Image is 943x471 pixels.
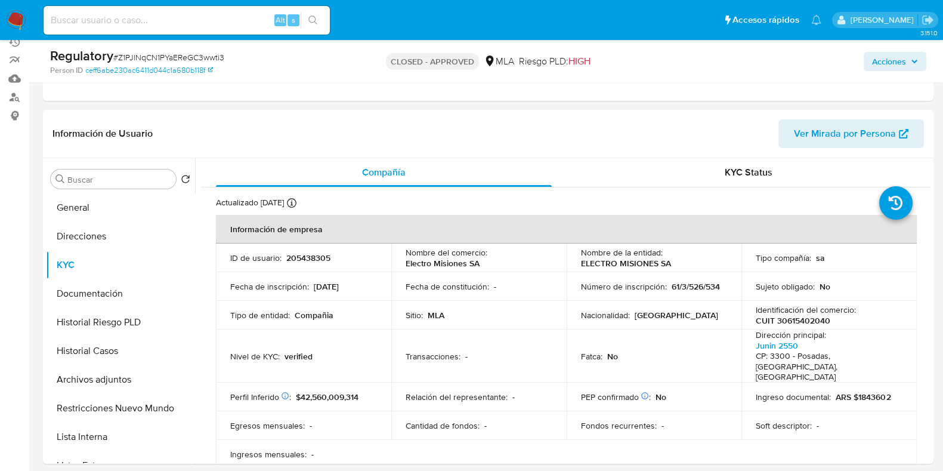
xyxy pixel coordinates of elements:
p: - [310,420,312,431]
h1: Información de Usuario [52,128,153,140]
p: Sitio : [406,310,423,321]
p: - [661,420,664,431]
p: Ingresos mensuales : [230,449,307,460]
p: ARS $1843602 [836,392,891,402]
p: CUIT 30615402040 [756,315,830,326]
span: Ver Mirada por Persona [794,119,896,148]
button: Documentación [46,279,195,308]
p: Fecha de inscripción : [230,281,309,292]
b: Person ID [50,65,83,76]
a: Salir [922,14,934,26]
p: No [820,281,830,292]
span: Accesos rápidos [732,14,799,26]
button: Restricciones Nuevo Mundo [46,394,195,423]
p: 205438305 [286,253,330,263]
span: Compañía [362,165,406,179]
span: $42,560,009,314 [296,391,358,403]
button: Archivos adjuntos [46,365,195,394]
p: Actualizado [DATE] [216,197,284,208]
p: Identificación del comercio : [756,304,856,315]
p: Relación del representante : [406,392,508,402]
p: 61/3/526/534 [672,281,720,292]
p: Dirección principal : [756,330,826,340]
span: Riesgo PLD: [519,55,590,68]
button: search-icon [301,12,325,29]
button: Ver Mirada por Persona [778,119,924,148]
p: Número de inscripción : [581,281,667,292]
button: Lista Interna [46,423,195,451]
p: No [656,392,666,402]
p: Electro Misiones SA [406,258,480,269]
p: Fondos recurrentes : [581,420,657,431]
p: [DATE] [314,281,339,292]
b: Regulatory [50,46,113,65]
button: Buscar [55,174,65,184]
p: Fatca : [581,351,602,362]
button: Acciones [864,52,926,71]
p: Nivel de KYC : [230,351,280,362]
input: Buscar [67,174,171,185]
span: # Z1PJlNqCN1PYaEReGC3wwti3 [113,51,224,63]
p: - [465,351,468,362]
button: Volver al orden por defecto [181,174,190,187]
span: 3.151.0 [920,28,937,38]
a: Junin 2550 [756,340,798,352]
span: s [292,14,295,26]
p: PEP confirmado : [581,392,651,402]
p: - [817,420,819,431]
p: - [311,449,314,460]
input: Buscar usuario o caso... [44,13,330,28]
p: [GEOGRAPHIC_DATA] [635,310,718,321]
p: - [494,281,496,292]
h4: CP: 3300 - Posadas, [GEOGRAPHIC_DATA], [GEOGRAPHIC_DATA] [756,351,898,383]
p: Tipo de entidad : [230,310,290,321]
span: HIGH [568,54,590,68]
p: Compañia [295,310,333,321]
p: Nombre del comercio : [406,247,487,258]
p: CLOSED - APPROVED [386,53,479,70]
button: KYC [46,251,195,279]
p: sa [816,253,825,263]
span: Acciones [872,52,906,71]
a: ceff6abe230ac6411d044c1a680b118f [85,65,213,76]
button: Historial Casos [46,337,195,365]
p: ELECTRO MISIONES SA [581,258,671,269]
p: - [484,420,487,431]
p: Transacciones : [406,351,460,362]
button: General [46,193,195,222]
span: KYC Status [725,165,772,179]
p: Nacionalidad : [581,310,630,321]
button: Direcciones [46,222,195,251]
p: Nombre de la entidad : [581,247,663,258]
p: Fecha de constitución : [406,281,489,292]
div: MLA [484,55,514,68]
p: Cantidad de fondos : [406,420,480,431]
a: Notificaciones [811,15,821,25]
p: Tipo compañía : [756,253,811,263]
p: Perfil Inferido : [230,392,291,402]
p: verified [285,351,313,362]
p: Egresos mensuales : [230,420,305,431]
span: Alt [276,14,285,26]
button: Historial Riesgo PLD [46,308,195,337]
p: Ingreso documental : [756,392,831,402]
p: No [607,351,618,362]
p: Soft descriptor : [756,420,812,431]
p: ignacio.bagnardi@mercadolibre.com [850,14,917,26]
th: Información de empresa [216,215,917,244]
p: ID de usuario : [230,253,282,263]
p: MLA [428,310,444,321]
p: - [512,392,515,402]
p: Sujeto obligado : [756,281,815,292]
